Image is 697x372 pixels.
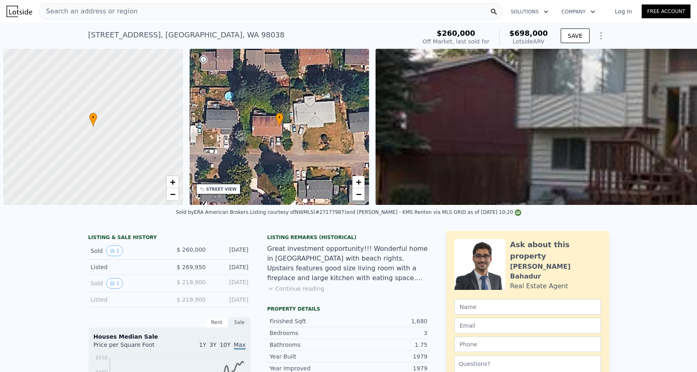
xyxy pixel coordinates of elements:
input: Email [454,318,601,333]
div: Listing courtesy of NWMLS (#27177987) and [PERSON_NAME] - KMS Renton via MLS GRID as of [DATE] 10:20 [250,209,521,215]
a: Zoom out [166,188,179,200]
div: Sold [91,278,163,289]
input: Phone [454,337,601,352]
div: Sale [228,317,251,328]
span: 1Y [199,342,206,348]
div: Great investment opportunity!!! Wonderful home in [GEOGRAPHIC_DATA] with beach rights. Upstairs f... [267,244,430,283]
div: Lotside ARV [509,37,548,46]
div: 3 [349,329,428,337]
div: Houses Median Sale [94,333,246,341]
div: Rent [205,317,228,328]
div: Finished Sqft [270,317,349,325]
div: [DATE] [212,278,249,289]
div: STREET VIEW [206,186,237,192]
div: Bedrooms [270,329,349,337]
span: $ 260,000 [177,246,205,253]
div: [DATE] [212,263,249,271]
div: Listing Remarks (Historical) [267,234,430,241]
button: Continue reading [267,285,325,293]
span: + [170,177,175,187]
div: Year Built [270,352,349,361]
div: [DATE] [212,246,249,256]
span: 10Y [220,342,230,348]
span: $698,000 [509,29,548,37]
span: • [275,114,284,121]
div: Sold [91,246,163,256]
button: Solutions [504,4,555,19]
span: $260,000 [437,29,475,37]
div: Sold by ERA American Brokers . [176,209,250,215]
div: • [89,113,97,127]
button: SAVE [561,28,589,43]
span: • [89,114,97,121]
div: Ask about this property [510,239,601,262]
div: Real Estate Agent [510,281,568,291]
div: 1979 [349,352,428,361]
div: Listed [91,263,163,271]
button: View historical data [106,246,123,256]
div: Price per Square Foot [94,341,170,354]
a: Free Account [642,4,690,18]
span: 3Y [210,342,216,348]
a: Log In [605,7,642,15]
div: Property details [267,306,430,312]
div: • [275,113,284,127]
div: Bathrooms [270,341,349,349]
div: Listed [91,296,163,304]
a: Zoom in [352,176,365,188]
div: [DATE] [212,296,249,304]
div: [STREET_ADDRESS] , [GEOGRAPHIC_DATA] , WA 98038 [88,29,285,41]
div: Off Market, last sold for [423,37,489,46]
button: Show Options [593,28,609,44]
img: Lotside [7,6,32,17]
tspan: $558 [95,355,108,361]
button: Company [555,4,602,19]
span: Max [234,342,246,350]
a: Zoom out [352,188,365,200]
div: 1.75 [349,341,428,349]
div: 1,680 [349,317,428,325]
span: − [356,189,361,199]
span: $ 269,950 [177,264,205,270]
div: LISTING & SALE HISTORY [88,234,251,242]
span: Search an address or region [39,7,138,16]
img: NWMLS Logo [515,209,521,216]
div: [PERSON_NAME] Bahadur [510,262,601,281]
input: Name [454,299,601,315]
span: − [170,189,175,199]
span: $ 219,900 [177,296,205,303]
button: View historical data [106,278,123,289]
span: + [356,177,361,187]
a: Zoom in [166,176,179,188]
span: $ 219,900 [177,279,205,285]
